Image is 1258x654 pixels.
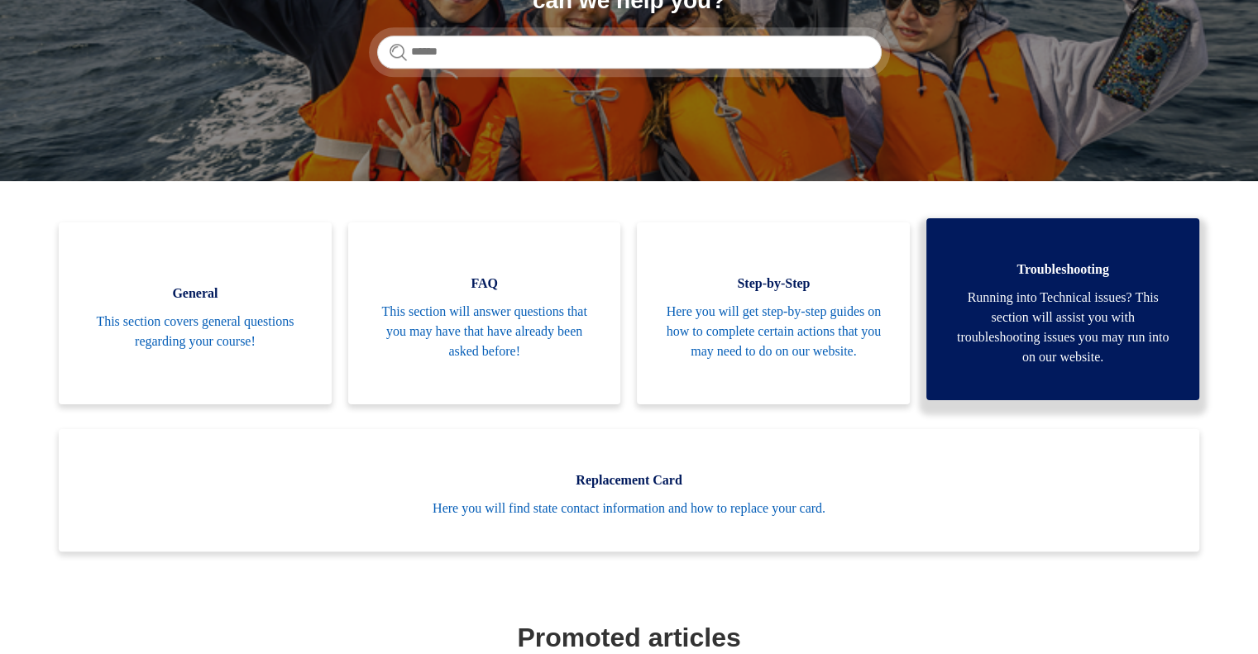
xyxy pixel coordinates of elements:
[348,222,621,404] a: FAQ This section will answer questions that you may have that have already been asked before!
[373,274,596,294] span: FAQ
[84,499,1174,518] span: Here you will find state contact information and how to replace your card.
[951,288,1174,367] span: Running into Technical issues? This section will assist you with troubleshooting issues you may r...
[84,470,1174,490] span: Replacement Card
[373,302,596,361] span: This section will answer questions that you may have that have already been asked before!
[377,36,882,69] input: Search
[59,429,1199,551] a: Replacement Card Here you will find state contact information and how to replace your card.
[926,218,1199,400] a: Troubleshooting Running into Technical issues? This section will assist you with troubleshooting ...
[637,222,910,404] a: Step-by-Step Here you will get step-by-step guides on how to complete certain actions that you ma...
[84,312,307,351] span: This section covers general questions regarding your course!
[951,260,1174,279] span: Troubleshooting
[662,302,885,361] span: Here you will get step-by-step guides on how to complete certain actions that you may need to do ...
[84,284,307,303] span: General
[59,222,332,404] a: General This section covers general questions regarding your course!
[662,274,885,294] span: Step-by-Step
